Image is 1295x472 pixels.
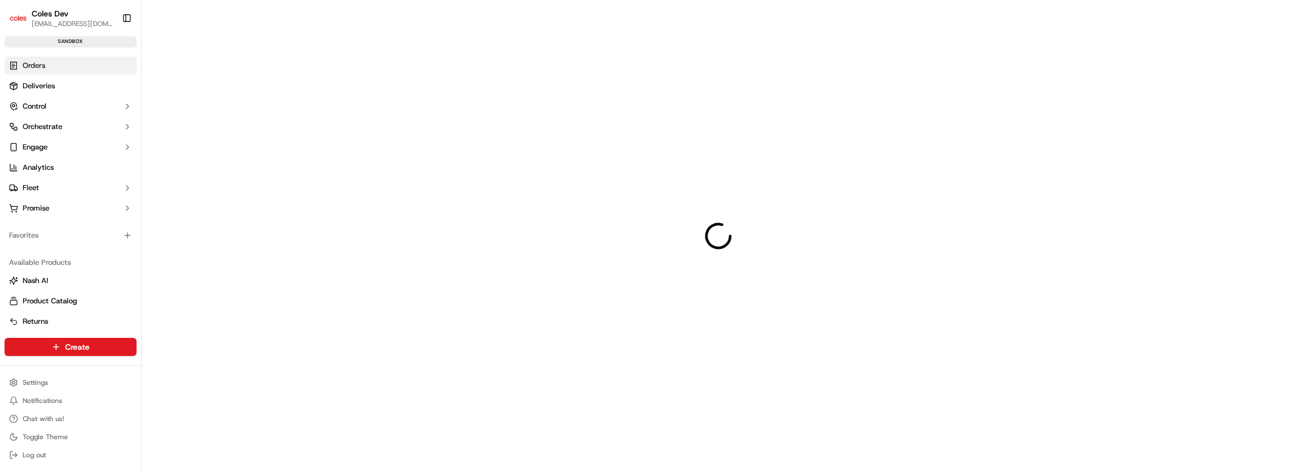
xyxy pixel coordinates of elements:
span: Nash AI [23,276,48,286]
button: Settings [5,375,137,391]
button: Fleet [5,179,137,197]
a: Deliveries [5,77,137,95]
div: Available Products [5,254,137,272]
img: Coles Dev [9,9,27,27]
button: Control [5,97,137,115]
span: Analytics [23,162,54,173]
span: Deliveries [23,81,55,91]
button: Coles DevColes Dev[EMAIL_ADDRESS][DOMAIN_NAME] [5,5,117,32]
span: Settings [23,378,48,387]
span: Orders [23,61,45,71]
a: Returns [9,316,132,327]
a: Orders [5,57,137,75]
button: Engage [5,138,137,156]
a: Nash AI [9,276,132,286]
span: Create [65,341,90,353]
button: Product Catalog [5,292,137,310]
button: Orchestrate [5,118,137,136]
button: Toggle Theme [5,429,137,445]
span: Control [23,101,46,111]
a: Analytics [5,158,137,177]
div: sandbox [5,36,137,48]
span: Fleet [23,183,39,193]
span: Promise [23,203,49,213]
a: Product Catalog [9,296,132,306]
button: Chat with us! [5,411,137,427]
div: Favorites [5,226,137,244]
button: Nash AI [5,272,137,290]
button: Returns [5,312,137,331]
span: Toggle Theme [23,432,68,441]
button: Create [5,338,137,356]
span: Chat with us! [23,414,64,423]
button: Coles Dev [32,8,69,19]
span: Engage [23,142,48,152]
span: Notifications [23,396,62,405]
button: Notifications [5,393,137,409]
button: Promise [5,199,137,217]
button: [EMAIL_ADDRESS][DOMAIN_NAME] [32,19,113,28]
span: Product Catalog [23,296,77,306]
span: Orchestrate [23,122,62,132]
button: Log out [5,447,137,463]
span: Log out [23,450,46,460]
span: Returns [23,316,48,327]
